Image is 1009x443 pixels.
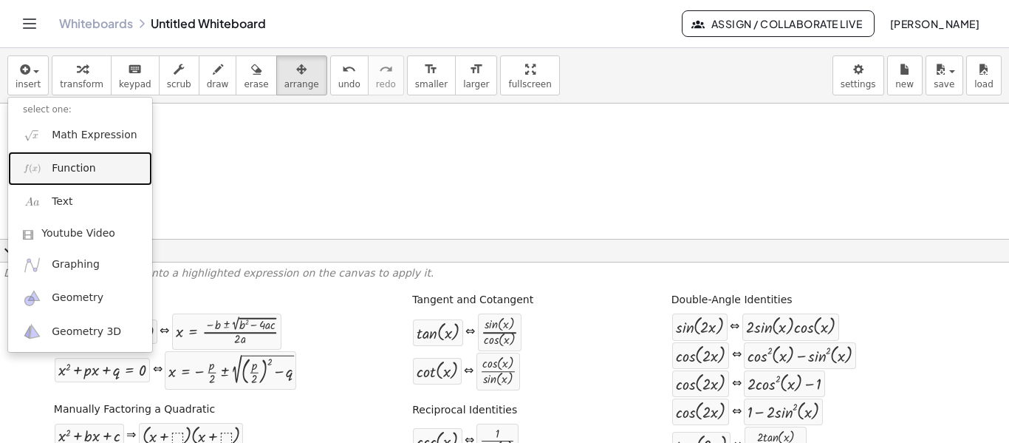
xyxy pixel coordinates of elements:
[7,55,49,95] button: insert
[330,55,369,95] button: undoundo
[407,55,456,95] button: format_sizesmaller
[167,79,191,89] span: scrub
[508,79,551,89] span: fullscreen
[52,257,100,272] span: Graphing
[732,376,742,393] div: ⇔
[469,61,483,78] i: format_size
[276,55,327,95] button: arrange
[412,293,533,308] label: Tangent and Cotangent
[52,291,103,305] span: Geometry
[60,79,103,89] span: transform
[887,55,923,95] button: new
[284,79,319,89] span: arrange
[342,61,356,78] i: undo
[23,159,41,177] img: f_x.png
[732,404,742,421] div: ⇔
[841,79,876,89] span: settings
[52,195,72,209] span: Text
[128,61,142,78] i: keyboard
[379,61,393,78] i: redo
[199,55,237,95] button: draw
[52,161,96,176] span: Function
[8,248,152,282] a: Graphing
[8,186,152,219] a: Text
[8,315,152,348] a: Geometry 3D
[415,79,448,89] span: smaller
[465,324,475,341] div: ⇔
[895,79,914,89] span: new
[4,266,1005,281] p: Drag one side of a formula onto a highlighted expression on the canvas to apply it.
[153,362,163,379] div: ⇔
[54,402,215,417] label: Manually Factoring a Quadratic
[23,126,41,144] img: sqrt_x.png
[41,226,115,241] span: Youtube Video
[52,325,121,339] span: Geometry 3D
[23,289,41,308] img: ggb-geometry.svg
[463,79,489,89] span: larger
[159,55,199,95] button: scrub
[52,55,112,95] button: transform
[455,55,497,95] button: format_sizelarger
[878,10,991,37] button: [PERSON_NAME]
[424,61,438,78] i: format_size
[832,55,884,95] button: settings
[8,282,152,315] a: Geometry
[966,55,1002,95] button: load
[412,403,517,418] label: Reciprocal Identities
[376,79,396,89] span: redo
[18,12,41,35] button: Toggle navigation
[23,322,41,341] img: ggb-3d.svg
[368,55,404,95] button: redoredo
[926,55,963,95] button: save
[974,79,993,89] span: load
[207,79,229,89] span: draw
[236,55,276,95] button: erase
[23,256,41,274] img: ggb-graphing.svg
[23,193,41,212] img: Aa.png
[52,128,137,143] span: Math Expression
[59,16,133,31] a: Whiteboards
[244,79,268,89] span: erase
[730,319,739,336] div: ⇔
[16,79,41,89] span: insert
[338,79,360,89] span: undo
[119,79,151,89] span: keypad
[732,347,742,364] div: ⇔
[160,323,169,340] div: ⇔
[889,17,979,30] span: [PERSON_NAME]
[500,55,559,95] button: fullscreen
[464,363,473,380] div: ⇔
[8,101,152,118] li: select one:
[8,219,152,248] a: Youtube Video
[934,79,954,89] span: save
[682,10,875,37] button: Assign / Collaborate Live
[8,152,152,185] a: Function
[8,118,152,152] a: Math Expression
[111,55,160,95] button: keyboardkeypad
[694,17,862,30] span: Assign / Collaborate Live
[671,293,793,308] label: Double-Angle Identities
